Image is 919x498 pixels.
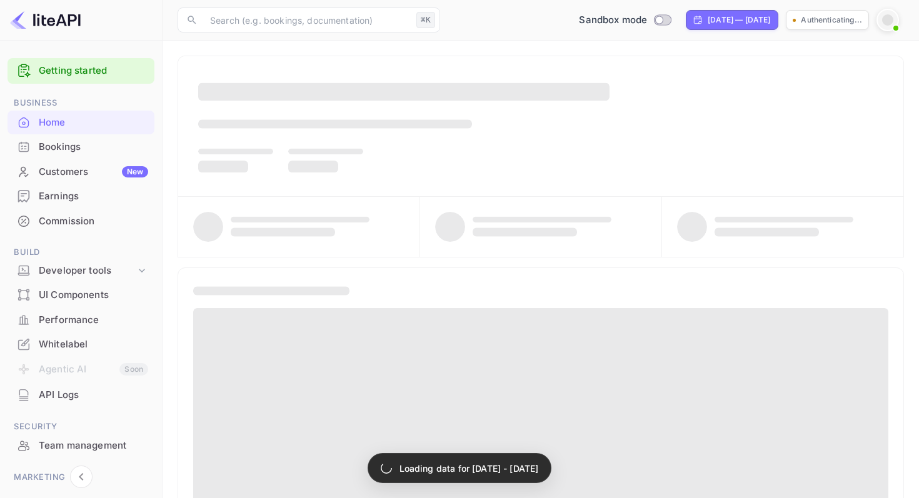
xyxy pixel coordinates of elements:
[39,313,148,327] div: Performance
[8,471,154,484] span: Marketing
[8,58,154,84] div: Getting started
[8,283,154,307] div: UI Components
[8,434,154,457] a: Team management
[8,135,154,159] div: Bookings
[8,111,154,135] div: Home
[8,160,154,183] a: CustomersNew
[8,283,154,306] a: UI Components
[8,332,154,357] div: Whitelabel
[39,116,148,130] div: Home
[39,264,136,278] div: Developer tools
[8,260,154,282] div: Developer tools
[686,10,778,30] div: Click to change the date range period
[708,14,770,26] div: [DATE] — [DATE]
[39,439,148,453] div: Team management
[8,209,154,232] a: Commission
[8,96,154,110] span: Business
[122,166,148,177] div: New
[8,184,154,207] a: Earnings
[8,383,154,406] a: API Logs
[39,337,148,352] div: Whitelabel
[8,246,154,259] span: Build
[399,462,539,475] p: Loading data for [DATE] - [DATE]
[8,184,154,209] div: Earnings
[8,308,154,331] a: Performance
[39,140,148,154] div: Bookings
[8,420,154,434] span: Security
[574,13,676,27] div: Switch to Production mode
[8,135,154,158] a: Bookings
[8,434,154,458] div: Team management
[203,7,411,32] input: Search (e.g. bookings, documentation)
[416,12,435,28] div: ⌘K
[8,308,154,332] div: Performance
[39,388,148,402] div: API Logs
[39,189,148,204] div: Earnings
[39,64,148,78] a: Getting started
[70,466,93,488] button: Collapse navigation
[39,214,148,229] div: Commission
[8,160,154,184] div: CustomersNew
[8,111,154,134] a: Home
[10,10,81,30] img: LiteAPI logo
[39,165,148,179] div: Customers
[8,209,154,234] div: Commission
[8,383,154,407] div: API Logs
[801,14,862,26] p: Authenticating...
[579,13,647,27] span: Sandbox mode
[8,332,154,356] a: Whitelabel
[39,288,148,302] div: UI Components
